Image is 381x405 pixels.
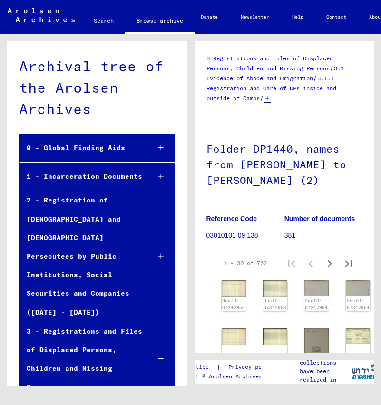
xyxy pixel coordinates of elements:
[304,280,329,296] img: 001.jpg
[20,139,143,157] div: 0 - Global Finding Aids
[281,6,315,29] a: Help
[20,167,143,186] div: 1 - Incarceration Documents
[169,372,286,381] p: Copyright © Arolsen Archives, 2021
[345,359,381,383] img: yv_logo.png
[222,328,246,345] img: 001.jpg
[330,64,334,72] span: /
[263,328,287,345] img: 002.jpg
[125,10,195,34] a: Browse archive
[301,254,320,273] button: Previous page
[206,231,284,241] p: 03010101 09 138
[206,55,333,72] a: 3 Registrations and Files of Displaced Persons, Children and Missing Persons
[346,328,370,344] img: 001.jpg
[346,280,370,296] img: 002.jpg
[19,56,175,120] div: Archival tree of the Arolsen Archives
[313,74,317,82] span: /
[305,298,328,310] a: DocID: 67342954
[304,328,329,363] img: 002.jpg
[8,8,75,22] img: Arolsen_neg.svg
[300,367,351,401] p: have been realized in partnership with
[222,280,246,297] img: 001.jpg
[20,322,143,397] div: 3 - Registrations and Files of Displaced Persons, Children and Missing Persons
[263,280,287,297] img: 002.jpg
[339,254,358,273] button: Last page
[315,6,358,29] a: Contact
[229,6,281,29] a: Newsletter
[206,75,336,102] a: 3.1.1 Registration and Care of DPs inside and outside of Camps
[347,298,370,310] a: DocID: 67342954
[264,298,286,310] a: DocID: 67342953
[222,298,245,310] a: DocID: 67342953
[206,215,257,222] b: Reference Code
[284,231,362,241] p: 381
[221,362,286,372] a: Privacy policy
[169,362,286,372] div: |
[224,259,267,268] div: 1 – 30 of 762
[282,254,301,273] button: First page
[20,191,143,321] div: 2 - Registration of [DEMOGRAPHIC_DATA] and [DEMOGRAPHIC_DATA] Persecutees by Public Institutions,...
[206,127,362,200] h1: Folder DP1440, names from [PERSON_NAME] to [PERSON_NAME] (2)
[82,10,125,32] a: Search
[260,94,264,102] span: /
[320,254,339,273] button: Next page
[284,215,355,222] b: Number of documents
[189,6,229,29] a: Donate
